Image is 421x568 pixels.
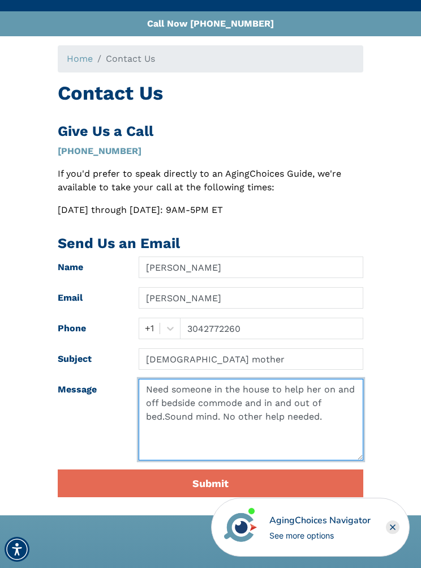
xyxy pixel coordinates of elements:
h2: Give Us a Call [58,123,363,140]
a: Home [67,53,93,64]
label: Phone [49,318,130,339]
div: AgingChoices Navigator [269,514,371,527]
nav: breadcrumb [58,45,363,72]
h2: Send Us an Email [58,235,363,252]
label: Message [49,379,130,460]
a: [PHONE_NUMBER] [58,146,141,156]
p: [DATE] through [DATE]: 9AM-5PM ET [58,203,363,217]
img: avatar [221,508,260,546]
button: Submit [58,469,363,497]
div: See more options [269,529,371,541]
label: Subject [49,348,130,370]
textarea: Need someone in the house to help her on and off bedside commode and in and out of bed.Sound mind... [139,379,364,460]
div: Accessibility Menu [5,537,29,562]
label: Name [49,257,130,278]
div: Close [386,520,399,534]
label: Email [49,287,130,309]
span: Contact Us [106,53,155,64]
h1: Contact Us [58,82,363,105]
a: Call Now [PHONE_NUMBER] [147,18,274,29]
p: If you'd prefer to speak directly to an AgingChoices Guide, we're available to take your call at ... [58,167,363,194]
